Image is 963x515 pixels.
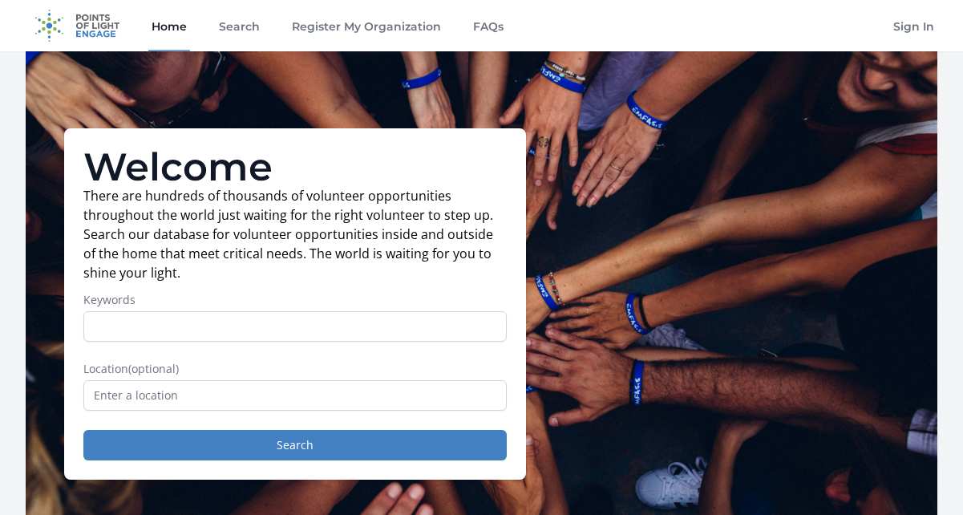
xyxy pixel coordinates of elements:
label: Location [83,361,507,377]
h1: Welcome [83,148,507,186]
button: Search [83,430,507,460]
p: There are hundreds of thousands of volunteer opportunities throughout the world just waiting for ... [83,186,507,282]
input: Enter a location [83,380,507,411]
span: (optional) [128,361,179,376]
label: Keywords [83,292,507,308]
